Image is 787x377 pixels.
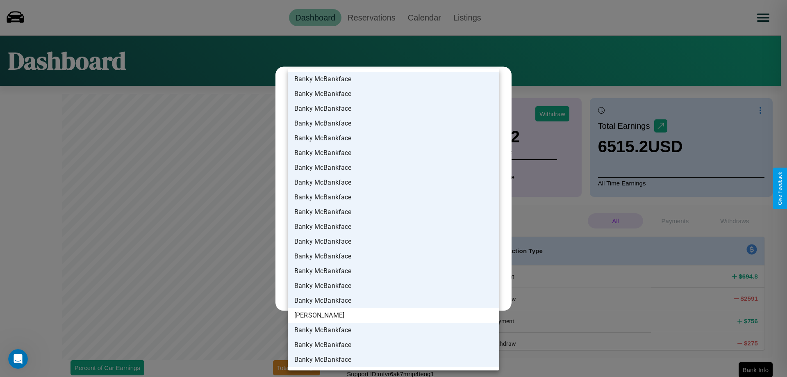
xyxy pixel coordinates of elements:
[288,338,499,352] li: Banky McBankface
[8,349,28,369] iframe: Intercom live chat
[288,175,499,190] li: Banky McBankface
[288,308,499,323] li: [PERSON_NAME]
[288,116,499,131] li: Banky McBankface
[288,87,499,101] li: Banky McBankface
[288,146,499,160] li: Banky McBankface
[288,279,499,293] li: Banky McBankface
[288,352,499,367] li: Banky McBankface
[777,172,783,205] div: Give Feedback
[288,219,499,234] li: Banky McBankface
[288,72,499,87] li: Banky McBankface
[288,131,499,146] li: Banky McBankface
[288,101,499,116] li: Banky McBankface
[288,323,499,338] li: Banky McBankface
[288,205,499,219] li: Banky McBankface
[288,160,499,175] li: Banky McBankface
[288,234,499,249] li: Banky McBankface
[288,293,499,308] li: Banky McBankface
[288,249,499,264] li: Banky McBankface
[288,264,499,279] li: Banky McBankface
[288,190,499,205] li: Banky McBankface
